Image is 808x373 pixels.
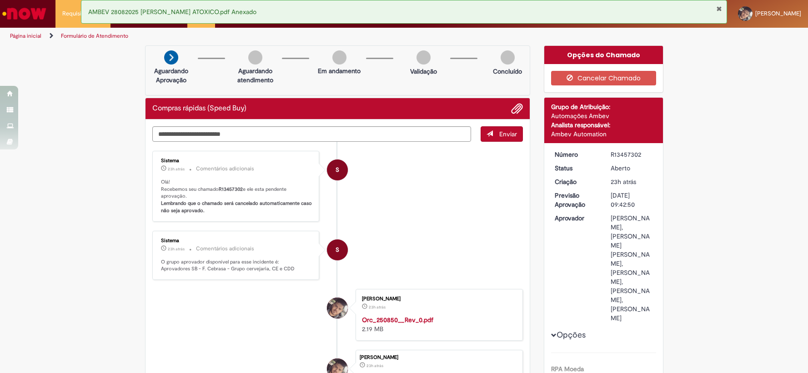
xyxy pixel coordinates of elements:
[369,304,386,310] span: 23h atrás
[168,166,185,172] span: 23h atrás
[551,102,656,111] div: Grupo de Atribuição:
[611,164,653,173] div: Aberto
[88,8,256,16] span: AMBEV 28082025 [PERSON_NAME] ATOXICO.pdf Anexado
[611,177,653,186] div: 28/08/2025 11:42:50
[548,214,604,223] dt: Aprovador
[551,129,656,139] div: Ambev Automation
[61,32,128,40] a: Formulário de Atendimento
[161,259,312,273] p: O grupo aprovador disponível para esse incidente é: Aprovadores SB - F. Cebrasa - Grupo cervejari...
[233,66,277,85] p: Aguardando atendimento
[481,126,523,142] button: Enviar
[327,239,348,260] div: System
[369,304,386,310] time: 28/08/2025 11:42:46
[327,159,348,180] div: System
[755,10,801,17] span: [PERSON_NAME]
[417,50,431,65] img: img-circle-grey.png
[611,214,653,323] div: [PERSON_NAME], [PERSON_NAME] [PERSON_NAME], [PERSON_NAME], [PERSON_NAME], [PERSON_NAME]
[551,120,656,129] div: Analista responsável:
[362,316,433,324] a: Orc_250850__Rev_0.pdf
[196,165,254,173] small: Comentários adicionais
[548,150,604,159] dt: Número
[716,5,722,12] button: Fechar Notificação
[336,239,339,261] span: S
[161,158,312,164] div: Sistema
[551,71,656,85] button: Cancelar Chamado
[161,179,312,214] p: Olá! Recebemos seu chamado e ele esta pendente aprovação.
[168,166,185,172] time: 28/08/2025 11:43:03
[161,238,312,244] div: Sistema
[493,67,522,76] p: Concluído
[7,28,532,45] ul: Trilhas de página
[511,103,523,114] button: Adicionar anexos
[611,150,653,159] div: R13457302
[248,50,262,65] img: img-circle-grey.png
[611,178,636,186] span: 23h atrás
[152,126,472,142] textarea: Digite sua mensagem aqui...
[366,363,383,368] time: 28/08/2025 11:42:50
[499,130,517,138] span: Enviar
[362,296,513,302] div: [PERSON_NAME]
[362,315,513,333] div: 2.19 MB
[10,32,41,40] a: Página inicial
[196,245,254,253] small: Comentários adicionais
[168,246,185,252] time: 28/08/2025 11:43:00
[62,9,94,18] span: Requisições
[1,5,48,23] img: ServiceNow
[327,298,348,318] div: Afonso Cesar Pinheiro Gomes
[548,191,604,209] dt: Previsão Aprovação
[544,46,663,64] div: Opções do Chamado
[501,50,515,65] img: img-circle-grey.png
[548,177,604,186] dt: Criação
[152,104,246,113] h2: Compras rápidas (Speed Buy) Histórico de tíquete
[149,66,193,85] p: Aguardando Aprovação
[219,186,243,193] b: R13457302
[336,159,339,181] span: S
[168,246,185,252] span: 23h atrás
[360,355,518,360] div: [PERSON_NAME]
[164,50,178,65] img: arrow-next.png
[551,111,656,120] div: Automações Ambev
[551,365,584,373] b: RPA Moeda
[318,66,361,75] p: Em andamento
[161,200,313,214] b: Lembrando que o chamado será cancelado automaticamente caso não seja aprovado.
[548,164,604,173] dt: Status
[366,363,383,368] span: 23h atrás
[410,67,437,76] p: Validação
[332,50,346,65] img: img-circle-grey.png
[611,191,653,209] div: [DATE] 09:42:50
